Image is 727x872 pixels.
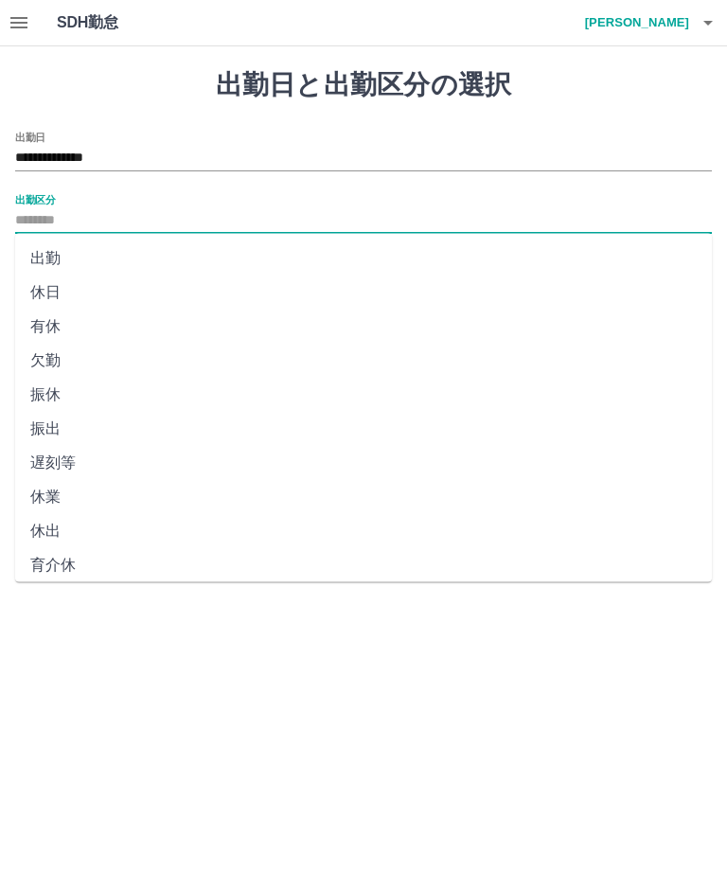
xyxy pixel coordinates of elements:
label: 出勤日 [15,130,45,144]
li: 休出 [15,514,712,548]
li: 休日 [15,276,712,310]
li: 休業 [15,480,712,514]
li: 育介休 [15,548,712,582]
li: 有休 [15,310,712,344]
h1: 出勤日と出勤区分の選択 [15,69,712,101]
li: 遅刻等 [15,446,712,480]
li: 不就労 [15,582,712,616]
li: 出勤 [15,241,712,276]
li: 振出 [15,412,712,446]
li: 欠勤 [15,344,712,378]
li: 振休 [15,378,712,412]
label: 出勤区分 [15,192,55,206]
